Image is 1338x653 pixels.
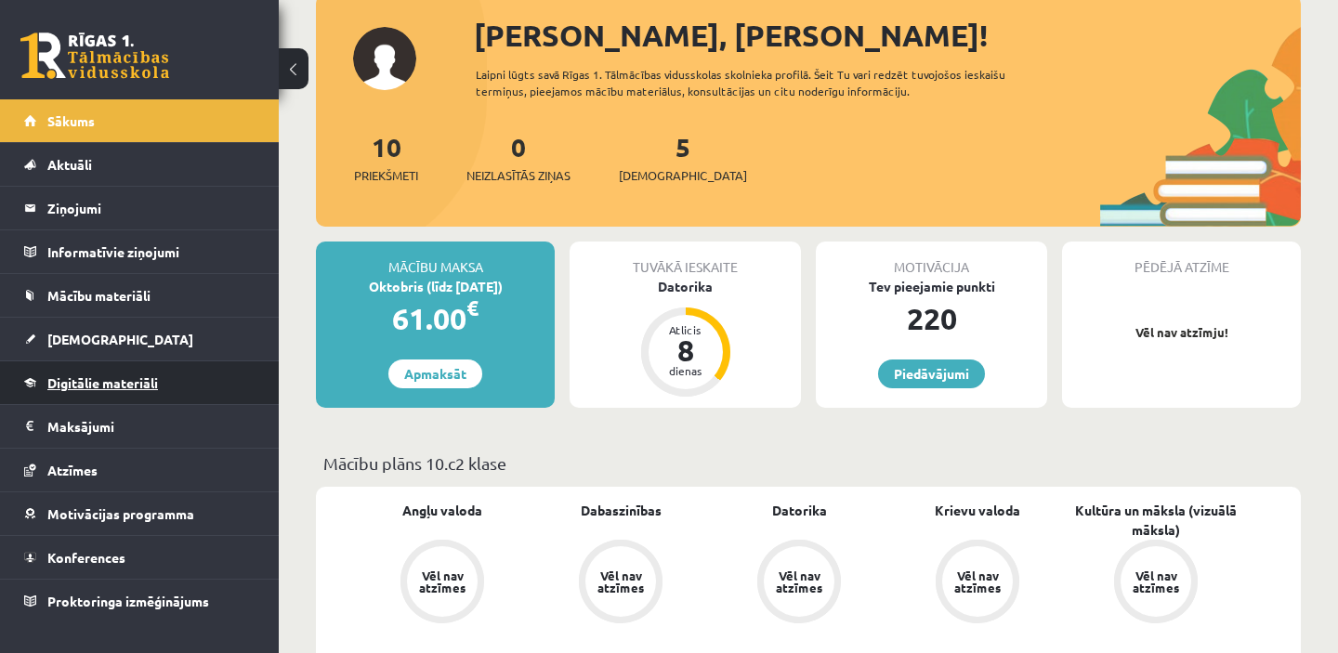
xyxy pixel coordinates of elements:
div: Pēdējā atzīme [1062,242,1301,277]
legend: Ziņojumi [47,187,256,229]
div: Tuvākā ieskaite [570,242,801,277]
a: Vēl nav atzīmes [1067,540,1245,627]
span: [DEMOGRAPHIC_DATA] [619,166,747,185]
div: Laipni lūgts savā Rīgas 1. Tālmācības vidusskolas skolnieka profilā. Šeit Tu vari redzēt tuvojošo... [476,66,1067,99]
div: 220 [816,296,1047,341]
div: Motivācija [816,242,1047,277]
div: 8 [658,335,714,365]
a: Sākums [24,99,256,142]
a: 0Neizlasītās ziņas [466,130,571,185]
a: 5[DEMOGRAPHIC_DATA] [619,130,747,185]
div: Tev pieejamie punkti [816,277,1047,296]
div: Vēl nav atzīmes [1130,569,1182,594]
div: Vēl nav atzīmes [773,569,825,594]
span: Proktoringa izmēģinājums [47,593,209,609]
a: Angļu valoda [402,501,482,520]
legend: Maksājumi [47,405,256,448]
a: Krievu valoda [935,501,1020,520]
a: Datorika [772,501,827,520]
a: Informatīvie ziņojumi [24,230,256,273]
a: Mācību materiāli [24,274,256,317]
a: Aktuāli [24,143,256,186]
div: Oktobris (līdz [DATE]) [316,277,555,296]
span: € [466,294,479,321]
a: Vēl nav atzīmes [531,540,710,627]
a: 10Priekšmeti [354,130,418,185]
span: Aktuāli [47,156,92,173]
div: dienas [658,365,714,376]
a: Datorika Atlicis 8 dienas [570,277,801,399]
span: Motivācijas programma [47,505,194,522]
span: Digitālie materiāli [47,374,158,391]
div: Atlicis [658,324,714,335]
div: Mācību maksa [316,242,555,277]
a: [DEMOGRAPHIC_DATA] [24,318,256,360]
div: Vēl nav atzīmes [595,569,647,594]
a: Piedāvājumi [878,359,985,388]
a: Digitālie materiāli [24,361,256,404]
div: [PERSON_NAME], [PERSON_NAME]! [474,13,1301,58]
a: Maksājumi [24,405,256,448]
a: Motivācijas programma [24,492,256,535]
span: Sākums [47,112,95,129]
div: Vēl nav atzīmes [416,569,468,594]
legend: Informatīvie ziņojumi [47,230,256,273]
span: Mācību materiāli [47,287,151,304]
a: Proktoringa izmēģinājums [24,580,256,622]
a: Vēl nav atzīmes [710,540,888,627]
a: Vēl nav atzīmes [353,540,531,627]
div: Datorika [570,277,801,296]
a: Vēl nav atzīmes [888,540,1067,627]
span: Neizlasītās ziņas [466,166,571,185]
a: Atzīmes [24,449,256,491]
div: 61.00 [316,296,555,341]
a: Konferences [24,536,256,579]
a: Ziņojumi [24,187,256,229]
span: [DEMOGRAPHIC_DATA] [47,331,193,347]
div: Vēl nav atzīmes [951,569,1003,594]
a: Rīgas 1. Tālmācības vidusskola [20,33,169,79]
a: Kultūra un māksla (vizuālā māksla) [1067,501,1245,540]
span: Priekšmeti [354,166,418,185]
a: Apmaksāt [388,359,482,388]
span: Konferences [47,549,125,566]
p: Mācību plāns 10.c2 klase [323,451,1293,476]
a: Dabaszinības [581,501,662,520]
span: Atzīmes [47,462,98,478]
p: Vēl nav atzīmju! [1071,323,1292,342]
